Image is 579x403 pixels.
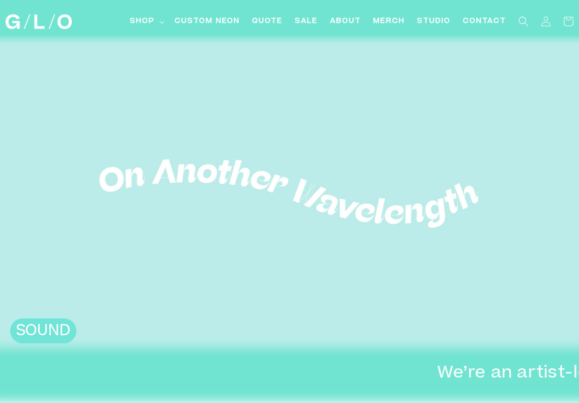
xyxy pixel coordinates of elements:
span: SALE [295,16,318,27]
span: Contact [463,16,506,27]
a: Merch [367,10,411,33]
a: SALE [289,10,324,33]
a: GLO Studio [2,11,76,33]
summary: Search [512,10,535,33]
img: GLO Studio [6,14,72,29]
h2: SOUND [15,323,71,341]
span: Merch [373,16,405,27]
a: Quote [246,10,289,33]
a: Contact [457,10,512,33]
a: Custom Neon [169,10,246,33]
summary: Shop [124,10,169,33]
span: Shop [130,16,155,27]
span: Studio [417,16,451,27]
a: About [324,10,367,33]
span: Custom Neon [175,16,240,27]
a: Studio [411,10,457,33]
span: Quote [252,16,283,27]
span: About [330,16,361,27]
